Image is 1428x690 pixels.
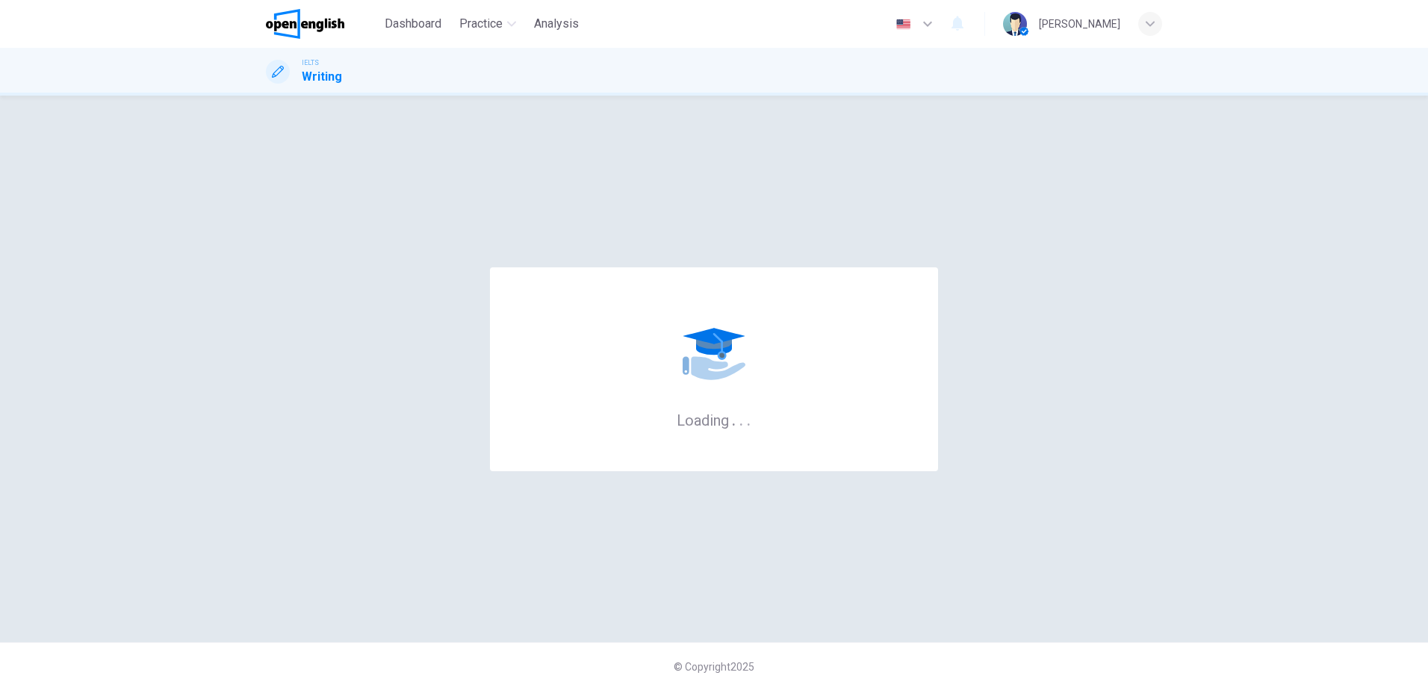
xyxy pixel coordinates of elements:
[459,15,503,33] span: Practice
[894,19,913,30] img: en
[746,406,751,431] h6: .
[266,9,379,39] a: OpenEnglish logo
[379,10,447,37] button: Dashboard
[302,68,342,86] h1: Writing
[266,9,344,39] img: OpenEnglish logo
[302,57,319,68] span: IELTS
[1039,15,1120,33] div: [PERSON_NAME]
[731,406,736,431] h6: .
[677,410,751,429] h6: Loading
[739,406,744,431] h6: .
[674,661,754,673] span: © Copyright 2025
[528,10,585,37] button: Analysis
[1003,12,1027,36] img: Profile picture
[385,15,441,33] span: Dashboard
[534,15,579,33] span: Analysis
[453,10,522,37] button: Practice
